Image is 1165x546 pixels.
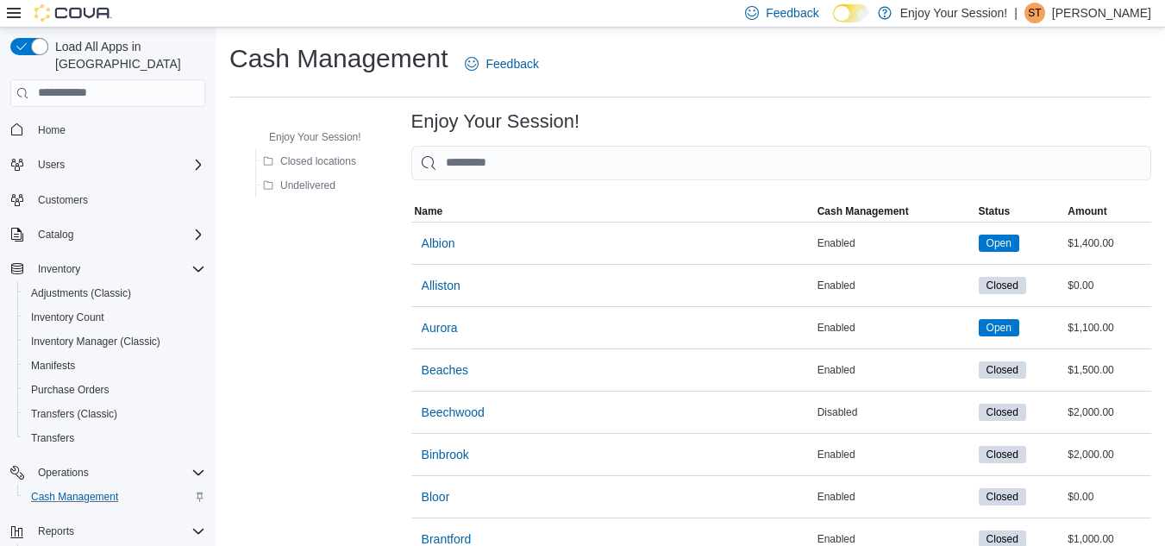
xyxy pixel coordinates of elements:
[1064,486,1151,507] div: $0.00
[256,175,342,196] button: Undelivered
[986,235,1012,251] span: Open
[34,4,112,22] img: Cova
[31,521,81,542] button: Reports
[280,179,335,192] span: Undelivered
[1064,444,1151,465] div: $2,000.00
[979,204,1011,218] span: Status
[979,404,1026,421] span: Closed
[31,119,205,141] span: Home
[1068,204,1106,218] span: Amount
[38,123,66,137] span: Home
[814,275,975,296] div: Enabled
[24,355,82,376] a: Manifests
[422,488,450,505] span: Bloor
[24,331,167,352] a: Inventory Manager (Classic)
[3,187,212,212] button: Customers
[31,462,96,483] button: Operations
[24,380,116,400] a: Purchase Orders
[24,486,125,507] a: Cash Management
[422,361,468,379] span: Beaches
[24,355,205,376] span: Manifests
[900,3,1008,23] p: Enjoy Your Session!
[979,319,1019,336] span: Open
[24,307,205,328] span: Inventory Count
[24,283,138,304] a: Adjustments (Classic)
[38,228,73,242] span: Catalog
[24,428,81,449] a: Transfers
[229,41,448,76] h1: Cash Management
[986,362,1018,378] span: Closed
[415,268,467,303] button: Alliston
[31,154,205,175] span: Users
[986,447,1018,462] span: Closed
[1024,3,1045,23] div: Shannon Thompson
[245,127,368,147] button: Enjoy Your Session!
[975,201,1065,222] button: Status
[814,360,975,380] div: Enabled
[415,353,475,387] button: Beaches
[1064,402,1151,423] div: $2,000.00
[31,407,117,421] span: Transfers (Classic)
[833,4,869,22] input: Dark Mode
[1064,317,1151,338] div: $1,100.00
[817,204,909,218] span: Cash Management
[814,233,975,254] div: Enabled
[31,190,95,210] a: Customers
[31,154,72,175] button: Users
[24,331,205,352] span: Inventory Manager (Classic)
[3,257,212,281] button: Inventory
[1014,3,1018,23] p: |
[986,489,1018,505] span: Closed
[422,404,485,421] span: Beechwood
[979,488,1026,505] span: Closed
[17,329,212,354] button: Inventory Manager (Classic)
[422,319,458,336] span: Aurora
[31,259,87,279] button: Inventory
[485,55,538,72] span: Feedback
[415,204,443,218] span: Name
[38,193,88,207] span: Customers
[979,446,1026,463] span: Closed
[31,521,205,542] span: Reports
[979,361,1026,379] span: Closed
[1064,360,1151,380] div: $1,500.00
[422,446,469,463] span: Binbrook
[17,426,212,450] button: Transfers
[411,146,1151,180] input: This is a search bar. As you type, the results lower in the page will automatically filter.
[3,153,212,177] button: Users
[415,395,492,430] button: Beechwood
[3,117,212,142] button: Home
[31,359,75,373] span: Manifests
[48,38,205,72] span: Load All Apps in [GEOGRAPHIC_DATA]
[17,305,212,329] button: Inventory Count
[24,404,124,424] a: Transfers (Classic)
[986,405,1018,420] span: Closed
[17,281,212,305] button: Adjustments (Classic)
[814,402,975,423] div: Disabled
[415,226,462,260] button: Albion
[814,444,975,465] div: Enabled
[411,111,580,132] h3: Enjoy Your Session!
[979,235,1019,252] span: Open
[1028,3,1041,23] span: ST
[31,259,205,279] span: Inventory
[1064,275,1151,296] div: $0.00
[31,189,205,210] span: Customers
[31,335,160,348] span: Inventory Manager (Classic)
[3,461,212,485] button: Operations
[38,466,89,480] span: Operations
[422,277,460,294] span: Alliston
[31,120,72,141] a: Home
[269,130,361,144] span: Enjoy Your Session!
[31,490,118,504] span: Cash Management
[415,437,476,472] button: Binbrook
[24,283,205,304] span: Adjustments (Classic)
[256,151,363,172] button: Closed locations
[814,486,975,507] div: Enabled
[986,278,1018,293] span: Closed
[31,462,205,483] span: Operations
[31,224,80,245] button: Catalog
[458,47,545,81] a: Feedback
[1064,233,1151,254] div: $1,400.00
[17,354,212,378] button: Manifests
